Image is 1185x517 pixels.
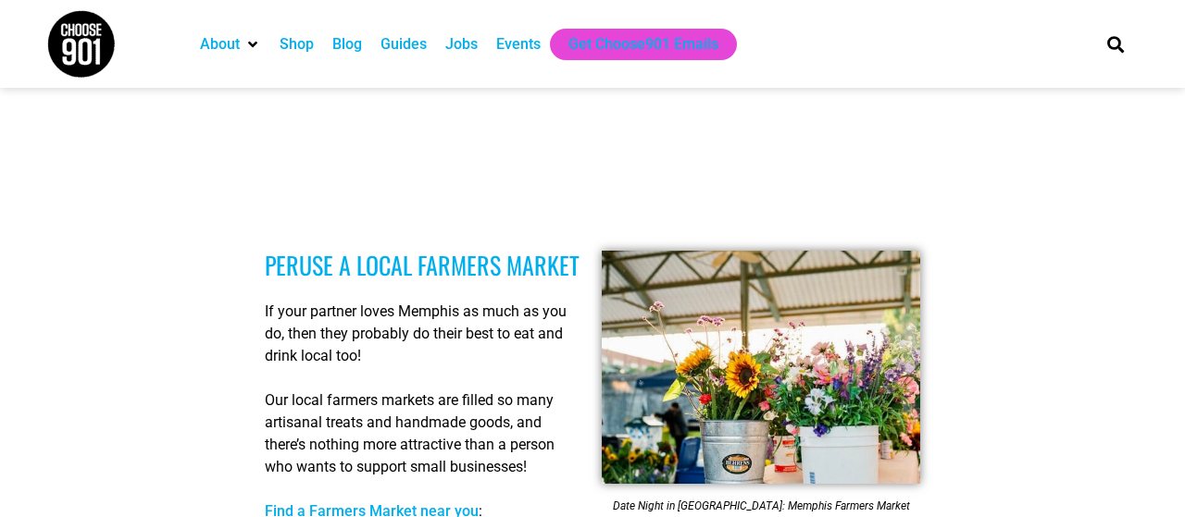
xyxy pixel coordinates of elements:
a: Jobs [445,33,478,55]
nav: Main nav [191,29,1076,60]
p: Our local farmers markets are filled so many artisanal treats and handmade goods, and there’s not... [265,389,583,478]
figcaption: Date Night in [GEOGRAPHIC_DATA]: Memphis Farmers Market [602,499,920,513]
a: Events [496,33,541,55]
a: Guides [380,33,427,55]
h3: Peruse a local farmers market [265,251,583,279]
a: Get Choose901 Emails [568,33,718,55]
div: About [191,29,270,60]
div: Search [1101,29,1131,59]
a: About [200,33,240,55]
a: Blog [332,33,362,55]
img: Outdoor market [602,251,920,484]
p: If your partner loves Memphis as much as you do, then they probably do their best to eat and drin... [265,301,583,367]
a: Shop [280,33,314,55]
